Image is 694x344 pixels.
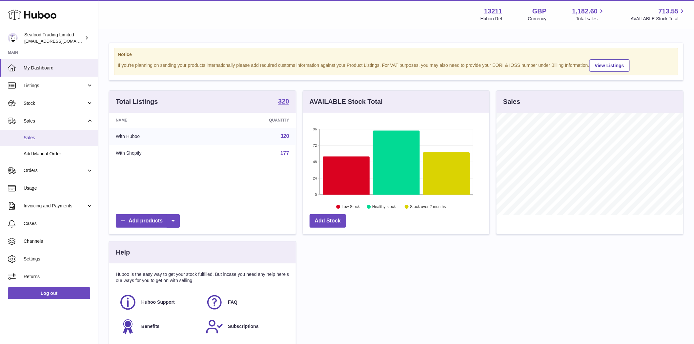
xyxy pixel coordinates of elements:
strong: 13211 [484,7,502,16]
strong: 320 [278,98,289,105]
div: Seafood Trading Limited [24,32,83,44]
span: FAQ [228,299,237,305]
text: Healthy stock [372,205,396,209]
span: AVAILABLE Stock Total [631,16,686,22]
span: Cases [24,220,93,227]
h3: Help [116,248,130,257]
a: 320 [280,133,289,139]
text: 24 [313,176,317,180]
strong: GBP [532,7,546,16]
a: 320 [278,98,289,106]
a: Benefits [119,318,199,335]
span: Benefits [141,323,159,330]
span: Huboo Support [141,299,175,305]
a: Log out [8,287,90,299]
span: Returns [24,274,93,280]
span: 713.55 [659,7,679,16]
p: Huboo is the easy way to get your stock fulfilled. But incase you need any help here's our ways f... [116,271,289,284]
a: 1,182.60 Total sales [572,7,605,22]
div: If you're planning on sending your products internationally please add required customs informati... [118,58,675,72]
a: FAQ [206,294,286,311]
text: 96 [313,127,317,131]
h3: Total Listings [116,97,158,106]
span: Total sales [576,16,605,22]
a: Subscriptions [206,318,286,335]
div: Currency [528,16,547,22]
h3: Sales [503,97,520,106]
text: 0 [315,193,317,197]
td: With Shopify [109,145,210,162]
h3: AVAILABLE Stock Total [310,97,383,106]
span: Sales [24,118,86,124]
span: Invoicing and Payments [24,203,86,209]
span: Orders [24,167,86,174]
a: Huboo Support [119,294,199,311]
span: Add Manual Order [24,151,93,157]
text: Stock over 2 months [410,205,446,209]
th: Quantity [210,113,296,128]
span: Settings [24,256,93,262]
strong: Notice [118,51,675,58]
div: Huboo Ref [480,16,502,22]
text: Low Stock [342,205,360,209]
text: 48 [313,160,317,164]
text: 72 [313,143,317,147]
span: [EMAIL_ADDRESS][DOMAIN_NAME] [24,38,96,44]
a: 177 [280,150,289,156]
span: Stock [24,100,86,106]
span: Sales [24,135,93,141]
span: Channels [24,238,93,244]
span: Usage [24,185,93,191]
a: 713.55 AVAILABLE Stock Total [631,7,686,22]
span: Listings [24,83,86,89]
span: My Dashboard [24,65,93,71]
a: Add products [116,214,180,228]
td: With Huboo [109,128,210,145]
span: 1,182.60 [572,7,598,16]
a: View Listings [589,59,630,72]
span: Subscriptions [228,323,258,330]
a: Add Stock [310,214,346,228]
img: internalAdmin-13211@internal.huboo.com [8,33,18,43]
th: Name [109,113,210,128]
